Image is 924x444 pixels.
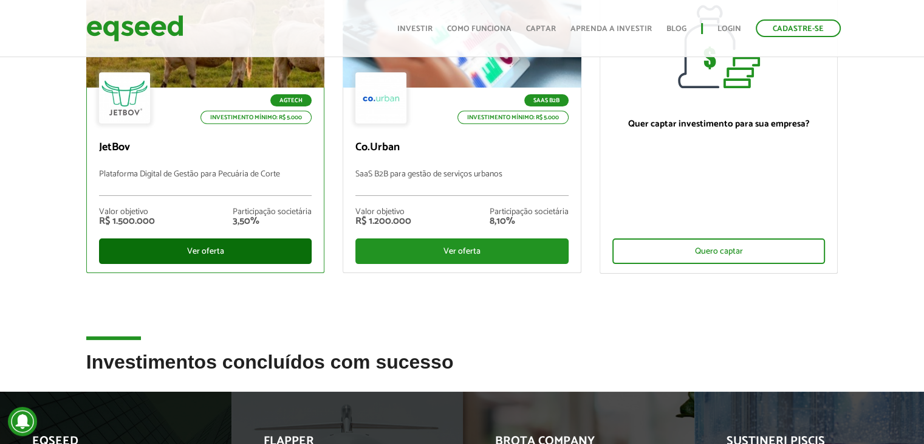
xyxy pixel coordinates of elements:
a: Como funciona [447,25,512,33]
div: 8,10% [490,217,569,226]
div: Valor objetivo [99,208,155,217]
div: Participação societária [233,208,312,217]
p: SaaS B2B [524,94,569,106]
div: Quero captar [612,238,826,264]
p: Plataforma Digital de Gestão para Pecuária de Corte [99,170,312,196]
div: 3,50% [233,217,312,226]
p: JetBov [99,141,312,154]
div: Ver oferta [355,238,569,264]
div: R$ 1.500.000 [99,217,155,226]
p: Co.Urban [355,141,569,154]
img: EqSeed [86,12,183,44]
a: Aprenda a investir [570,25,652,33]
h2: Investimentos concluídos com sucesso [86,352,838,391]
div: Participação societária [490,208,569,217]
div: R$ 1.200.000 [355,217,411,226]
p: Investimento mínimo: R$ 5.000 [457,111,569,124]
a: Blog [666,25,686,33]
a: Cadastre-se [756,19,841,37]
a: Login [717,25,741,33]
div: Ver oferta [99,238,312,264]
p: Investimento mínimo: R$ 5.000 [200,111,312,124]
a: Captar [526,25,556,33]
p: SaaS B2B para gestão de serviços urbanos [355,170,569,196]
div: Valor objetivo [355,208,411,217]
p: Quer captar investimento para sua empresa? [612,119,826,130]
a: Investir [397,25,433,33]
p: Agtech [270,94,312,106]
